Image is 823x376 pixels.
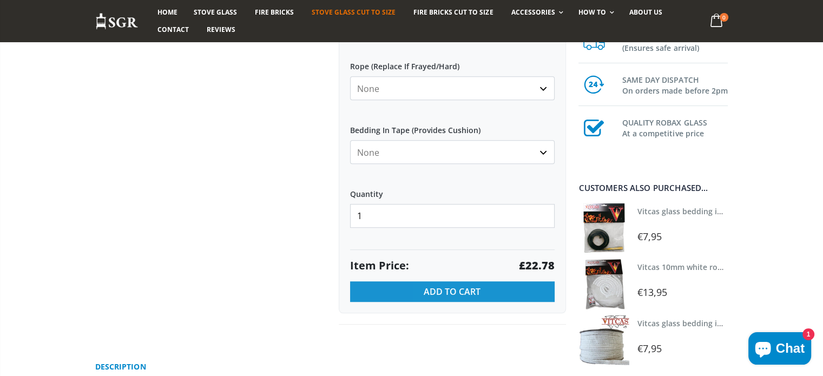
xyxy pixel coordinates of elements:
a: Fire Bricks [247,4,302,21]
a: Accessories [503,4,568,21]
span: Fire Bricks Cut To Size [413,8,493,17]
img: Stove Glass Replacement [95,12,139,30]
a: Stove Glass Cut To Size [304,4,404,21]
span: Fire Bricks [255,8,294,17]
span: About us [629,8,662,17]
img: Vitcas stove glass bedding in tape [578,203,629,253]
a: Contact [149,21,197,38]
a: Stove Glass [186,4,245,21]
a: About us [621,4,670,21]
label: Quantity [350,180,555,200]
span: Home [157,8,177,17]
h3: QUALITY ROBAX GLASS At a competitive price [622,115,728,139]
h3: SAME DAY DISPATCH On orders made before 2pm [622,72,728,96]
span: €7,95 [637,342,662,355]
inbox-online-store-chat: Shopify online store chat [745,332,814,367]
span: 0 [720,13,728,22]
a: Home [149,4,186,21]
div: Customers also purchased... [578,184,728,192]
span: Accessories [511,8,555,17]
span: Contact [157,25,189,34]
a: Fire Bricks Cut To Size [405,4,501,21]
a: How To [570,4,620,21]
label: Bedding In Tape (Provides Cushion) [350,116,555,136]
span: Stove Glass Cut To Size [312,8,396,17]
a: Reviews [199,21,243,38]
span: Stove Glass [194,8,237,17]
button: Add to Cart [350,281,555,302]
span: Add to Cart [424,286,480,298]
span: €7,95 [637,230,662,243]
a: 0 [706,11,728,32]
span: Item Price: [350,258,409,273]
img: Vitcas white rope, glue and gloves kit 10mm [578,259,629,309]
span: How To [578,8,606,17]
label: Rope (Replace If Frayed/Hard) [350,52,555,72]
span: €13,95 [637,286,668,299]
span: Reviews [207,25,235,34]
strong: £22.78 [519,258,555,273]
img: Vitcas stove glass bedding in tape [578,315,629,365]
